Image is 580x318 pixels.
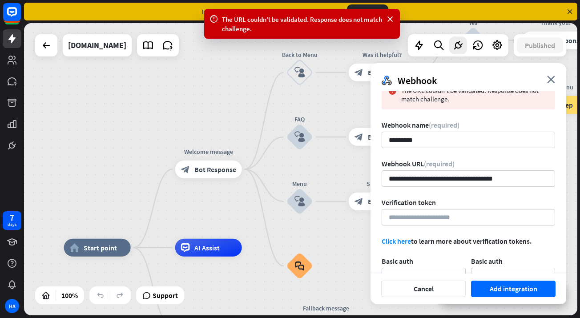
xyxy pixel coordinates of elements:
[354,133,363,141] i: block_bot_response
[471,281,556,297] button: Add integration
[429,121,459,129] span: (required)
[382,121,459,129] span: Webhook name
[354,68,363,77] i: block_bot_response
[354,197,363,206] i: block_bot_response
[398,74,437,87] span: Webhook
[368,197,410,206] span: Bot Response
[294,67,305,78] i: block_user_input
[294,196,305,207] i: block_user_input
[194,243,220,252] span: AI Assist
[342,179,422,188] div: Show Menu
[5,299,19,313] div: HA
[382,257,413,266] span: Basic auth
[382,159,455,168] span: Webhook URL
[342,50,422,59] div: Was it helpful?
[273,50,326,59] div: Back to Menu
[347,4,388,19] div: Install now
[3,211,21,230] a: 7 days
[286,304,366,313] div: Fallback message
[424,159,455,168] span: (required)
[273,115,326,124] div: FAQ
[368,133,410,141] span: Bot Response
[381,281,466,297] button: Cancel
[84,243,117,252] span: Start point
[10,213,14,221] div: 7
[181,165,190,174] i: block_bot_response
[382,198,436,207] span: Verification token
[8,221,16,228] div: days
[294,132,305,142] i: block_user_input
[222,15,382,33] div: The URL couldn't be validated. Response does not match challenge.
[169,147,249,156] div: Welcome message
[59,288,81,302] div: 100%
[194,165,236,174] span: Bot Response
[202,8,340,16] div: Install ChatBot to start automating your business
[295,261,304,271] i: block_faq
[401,86,549,103] span: The URL couldn't be validated. Response does not match challenge.
[542,101,573,109] span: Go to step
[388,86,397,103] i: error_warning
[273,179,326,188] div: Menu
[547,76,555,83] i: close
[70,243,79,252] i: home_2
[68,34,126,56] div: iptvdark4k.com
[447,18,500,27] div: Yes
[153,288,178,302] span: Support
[471,257,503,266] span: Basic auth
[382,237,411,246] a: Click here
[382,237,532,246] span: to learn more about verification tokens.
[7,4,34,30] button: Open LiveChat chat widget
[368,68,410,77] span: Bot Response
[517,37,563,53] button: Published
